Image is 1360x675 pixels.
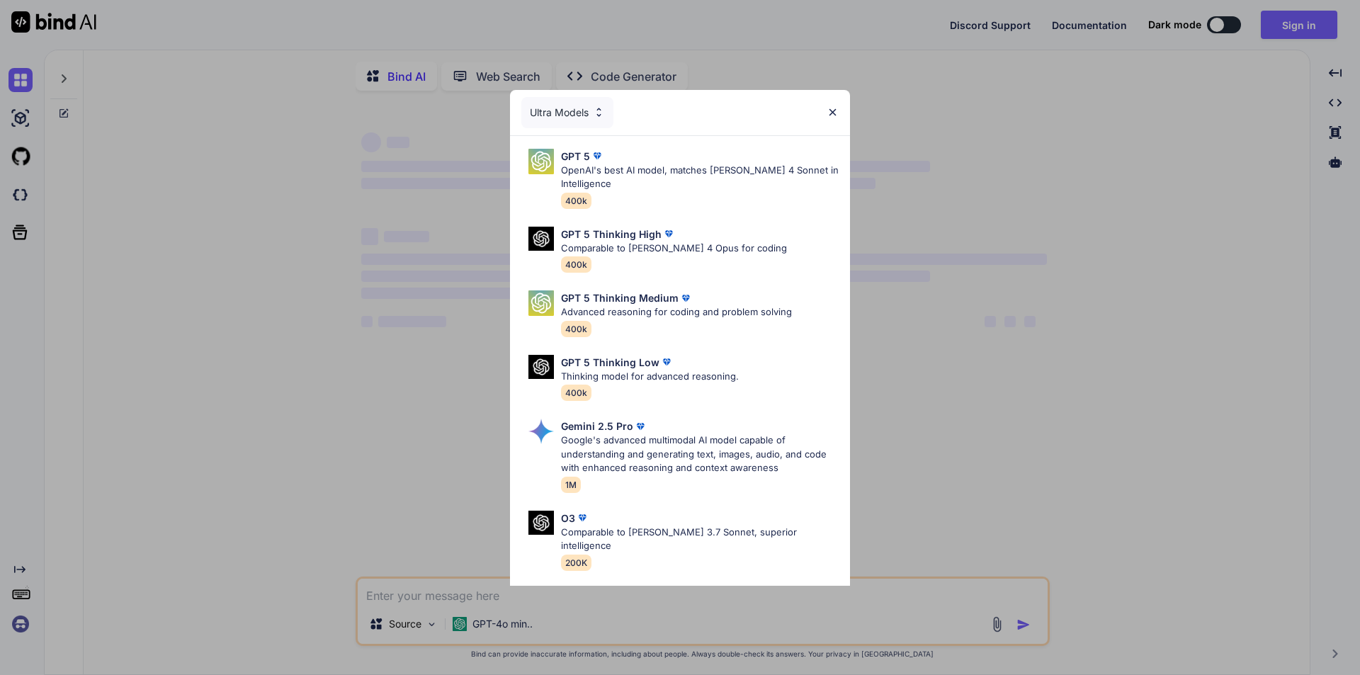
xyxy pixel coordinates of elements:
[528,355,554,380] img: Pick Models
[561,321,591,337] span: 400k
[561,227,662,242] p: GPT 5 Thinking High
[679,291,693,305] img: premium
[633,419,647,433] img: premium
[561,149,590,164] p: GPT 5
[659,355,674,369] img: premium
[561,242,787,256] p: Comparable to [PERSON_NAME] 4 Opus for coding
[827,106,839,118] img: close
[528,149,554,174] img: Pick Models
[528,511,554,535] img: Pick Models
[561,526,839,553] p: Comparable to [PERSON_NAME] 3.7 Sonnet, superior intelligence
[561,305,792,319] p: Advanced reasoning for coding and problem solving
[561,555,591,571] span: 200K
[561,193,591,209] span: 400k
[561,477,581,493] span: 1M
[575,511,589,525] img: premium
[528,227,554,251] img: Pick Models
[561,433,839,475] p: Google's advanced multimodal AI model capable of understanding and generating text, images, audio...
[561,419,633,433] p: Gemini 2.5 Pro
[561,256,591,273] span: 400k
[561,511,575,526] p: O3
[561,164,839,191] p: OpenAI's best AI model, matches [PERSON_NAME] 4 Sonnet in Intelligence
[561,385,591,401] span: 400k
[590,149,604,163] img: premium
[561,370,739,384] p: Thinking model for advanced reasoning.
[561,355,659,370] p: GPT 5 Thinking Low
[528,419,554,444] img: Pick Models
[593,106,605,118] img: Pick Models
[662,227,676,241] img: premium
[528,290,554,316] img: Pick Models
[521,97,613,128] div: Ultra Models
[561,290,679,305] p: GPT 5 Thinking Medium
